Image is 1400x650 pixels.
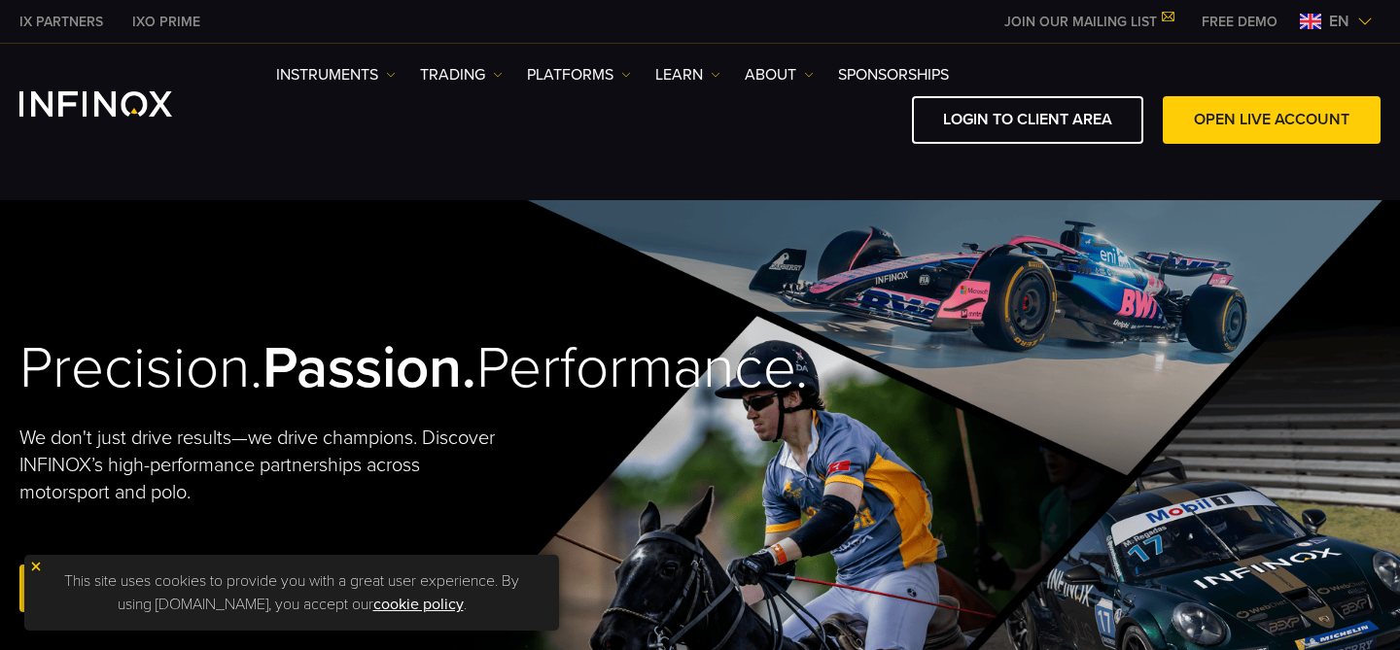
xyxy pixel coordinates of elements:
a: JOIN OUR MAILING LIST [990,14,1187,30]
a: INFINOX Logo [19,91,218,117]
a: ABOUT [745,63,814,86]
a: INFINOX [118,12,215,32]
a: INFINOX [5,12,118,32]
h2: Precision. Performance. [19,333,632,404]
img: yellow close icon [29,560,43,573]
a: OPEN LIVE ACCOUNT [1163,96,1381,144]
a: INFINOX MENU [1187,12,1292,32]
p: This site uses cookies to provide you with a great user experience. By using [DOMAIN_NAME], you a... [34,564,549,621]
a: PLATFORMS [527,63,631,86]
a: Instruments [276,63,396,86]
a: LOGIN TO CLIENT AREA [912,96,1143,144]
a: TRADING [420,63,503,86]
a: Open Live Account [19,564,237,612]
a: Learn [655,63,720,86]
span: en [1321,10,1357,33]
a: cookie policy [373,595,464,614]
a: SPONSORSHIPS [838,63,949,86]
strong: Passion. [262,333,476,403]
p: We don't just drive results—we drive champions. Discover INFINOX’s high-performance partnerships ... [19,425,509,506]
